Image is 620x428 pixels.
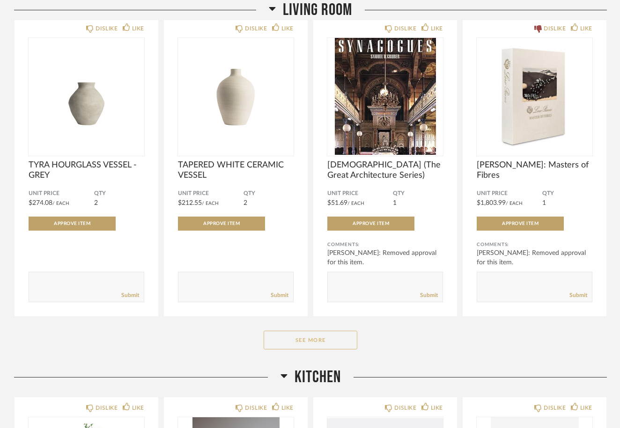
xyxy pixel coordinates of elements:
span: / Each [52,201,69,206]
div: Comments: [477,240,592,249]
button: Approve Item [477,217,564,231]
div: Comments: [327,240,443,249]
div: LIKE [132,403,144,413]
span: Approve Item [502,221,539,226]
span: Unit Price [477,190,542,197]
span: $274.08 [29,200,52,206]
span: 2 [94,200,98,206]
div: DISLIKE [245,403,267,413]
a: Submit [569,291,587,299]
span: Approve Item [353,221,389,226]
img: undefined [178,38,294,155]
span: 2 [244,200,247,206]
span: Approve Item [54,221,90,226]
span: QTY [542,190,592,197]
span: $212.55 [178,200,202,206]
div: [PERSON_NAME]: Removed approval for this item. [327,248,443,267]
div: [PERSON_NAME]: Removed approval for this item. [477,248,592,267]
span: Unit Price [29,190,94,197]
a: Submit [271,291,288,299]
div: LIKE [431,24,443,33]
a: Submit [121,291,139,299]
span: $51.69 [327,200,347,206]
div: DISLIKE [245,24,267,33]
span: TAPERED WHITE CERAMIC VESSEL [178,160,294,181]
span: Unit Price [178,190,244,197]
span: Kitchen [295,367,341,387]
span: / Each [506,201,523,206]
span: Unit Price [327,190,393,197]
span: 1 [393,200,397,206]
div: LIKE [431,403,443,413]
button: See More [264,331,357,349]
span: / Each [347,201,364,206]
span: QTY [94,190,144,197]
div: DISLIKE [96,24,118,33]
img: undefined [327,38,443,155]
div: LIKE [580,403,592,413]
div: LIKE [132,24,144,33]
span: / Each [202,201,219,206]
img: undefined [29,38,144,155]
span: QTY [393,190,443,197]
div: DISLIKE [544,24,566,33]
span: 1 [542,200,546,206]
span: Approve Item [203,221,240,226]
span: QTY [244,190,294,197]
div: DISLIKE [544,403,566,413]
img: undefined [477,38,592,155]
div: LIKE [281,24,294,33]
div: DISLIKE [96,403,118,413]
span: TYRA HOURGLASS VESSEL - GREY [29,160,144,181]
button: Approve Item [29,217,116,231]
button: Approve Item [178,217,265,231]
span: $1,803.99 [477,200,506,206]
div: DISLIKE [394,24,416,33]
span: [DEMOGRAPHIC_DATA] (The Great Architecture Series) [327,160,443,181]
a: Submit [420,291,438,299]
button: Approve Item [327,217,414,231]
div: LIKE [580,24,592,33]
div: LIKE [281,403,294,413]
div: DISLIKE [394,403,416,413]
span: [PERSON_NAME]: Masters of Fibres [477,160,592,181]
